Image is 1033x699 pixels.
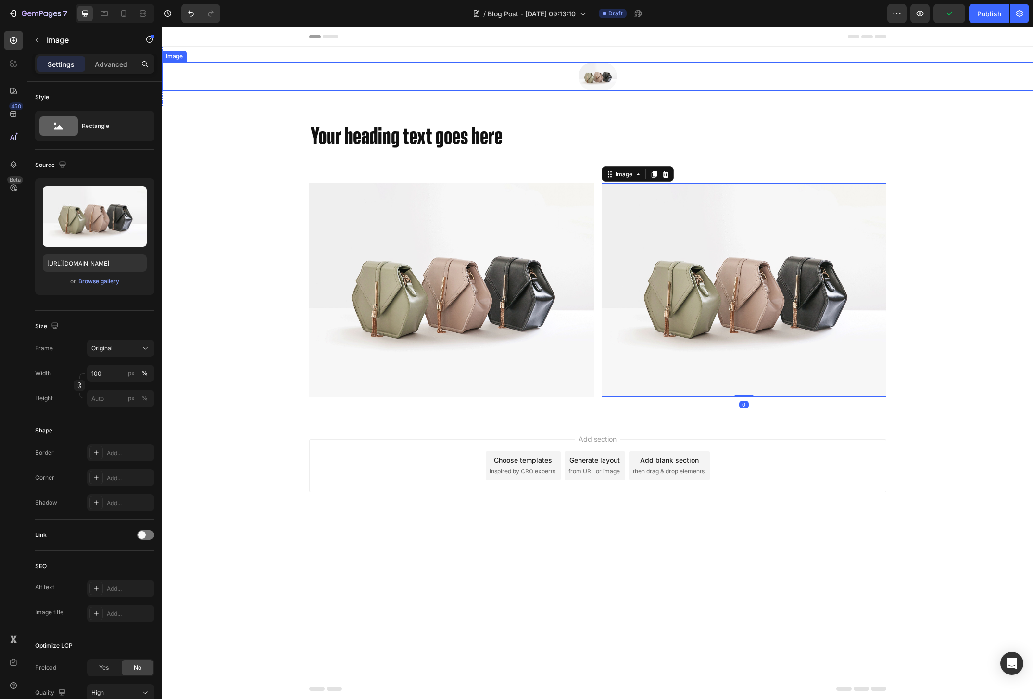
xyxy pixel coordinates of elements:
span: Blog Post - [DATE] 09:13:10 [488,9,576,19]
div: % [142,394,148,403]
div: Image [452,143,472,152]
iframe: Design area [162,27,1033,699]
div: % [142,369,148,378]
div: SEO [35,562,47,571]
span: / [483,9,486,19]
button: Publish [969,4,1009,23]
div: Image title [35,608,63,617]
div: px [128,369,135,378]
img: preview-image [43,186,147,247]
div: Publish [977,9,1001,19]
div: Alt text [35,583,54,592]
button: px [139,393,151,404]
div: Undo/Redo [181,4,220,23]
label: Height [35,394,53,403]
button: % [126,393,137,404]
div: 450 [9,102,23,110]
span: Original [91,344,113,353]
p: 7 [63,8,67,19]
div: Add... [107,585,152,593]
div: Shadow [35,498,57,507]
span: or [70,276,76,287]
span: Add section [413,407,458,417]
div: Choose templates [332,428,390,438]
span: inspired by CRO experts [328,440,393,449]
div: Add... [107,610,152,618]
span: No [134,663,141,672]
button: Original [87,340,154,357]
button: 7 [4,4,72,23]
label: Frame [35,344,53,353]
div: Corner [35,473,54,482]
h2: Rich Text Editor. Editing area: main [147,95,724,126]
div: Image [2,25,23,34]
div: Add... [107,449,152,458]
div: Add... [107,499,152,508]
div: px [128,394,135,403]
div: 0 [577,374,587,381]
input: px% [87,390,154,407]
div: Add... [107,474,152,483]
img: image_demo.jpg [147,156,432,370]
div: Browse gallery [78,277,119,286]
div: Border [35,448,54,457]
span: Draft [608,9,623,18]
label: Width [35,369,51,378]
span: then drag & drop elements [471,440,542,449]
p: Advanced [95,59,127,69]
div: Preload [35,663,56,672]
p: Settings [48,59,75,69]
div: Rectangle [82,115,140,137]
div: Beta [7,176,23,184]
div: Size [35,320,61,333]
div: Optimize LCP [35,641,73,650]
p: Your heading text goes here [148,96,723,125]
div: Style [35,93,49,102]
button: px [139,368,151,379]
p: Image [47,34,128,46]
img: image_demo.jpg [416,35,455,64]
input: https://example.com/image.jpg [43,254,147,272]
div: Generate layout [407,428,458,438]
div: Add blank section [478,428,537,438]
button: Browse gallery [78,277,120,286]
img: image_demo.jpg [440,156,724,370]
span: from URL or image [406,440,458,449]
span: Yes [99,663,109,672]
span: High [91,689,104,696]
div: Source [35,159,68,172]
button: % [126,368,137,379]
div: Open Intercom Messenger [1000,652,1023,675]
input: px% [87,365,154,382]
div: Link [35,531,47,539]
div: Shape [35,426,52,435]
